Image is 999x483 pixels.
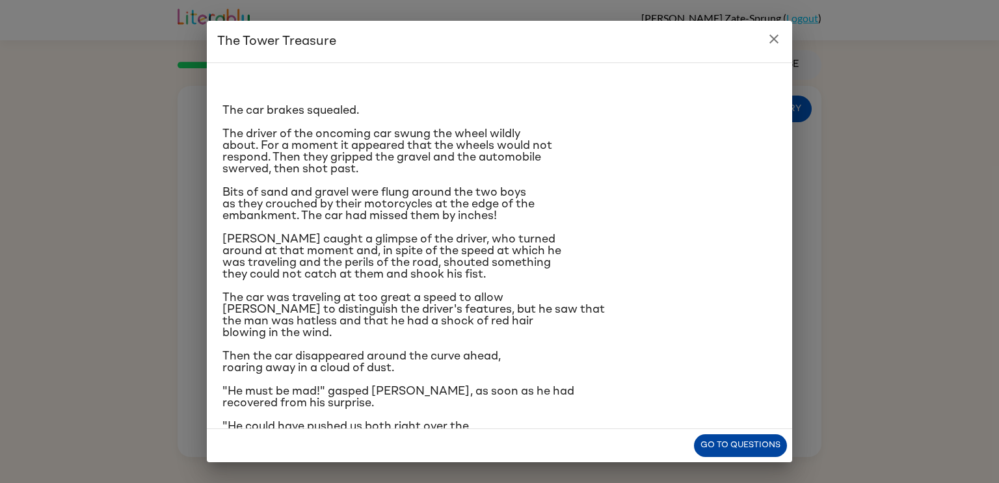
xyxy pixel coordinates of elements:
[222,385,574,409] span: "He must be mad!" gasped [PERSON_NAME], as soon as he had recovered from his surprise.
[761,26,787,52] button: close
[222,128,552,175] span: The driver of the oncoming car swung the wheel wildly about. For a moment it appeared that the wh...
[222,350,501,374] span: Then the car disappeared around the curve ahead, roaring away in a cloud of dust.
[207,21,792,62] h2: The Tower Treasure
[222,421,505,444] span: "He could have pushed us both right over the embankment!" [PERSON_NAME] exclaimed angrily.
[222,105,359,116] span: The car brakes squealed.
[222,187,535,222] span: Bits of sand and gravel were flung around the two boys as they crouched by their motorcycles at t...
[694,434,787,457] button: Go to questions
[222,292,605,339] span: The car was traveling at too great a speed to allow [PERSON_NAME] to distinguish the driver's fea...
[222,233,561,280] span: [PERSON_NAME] caught a glimpse of the driver, who turned around at that moment and, in spite of t...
